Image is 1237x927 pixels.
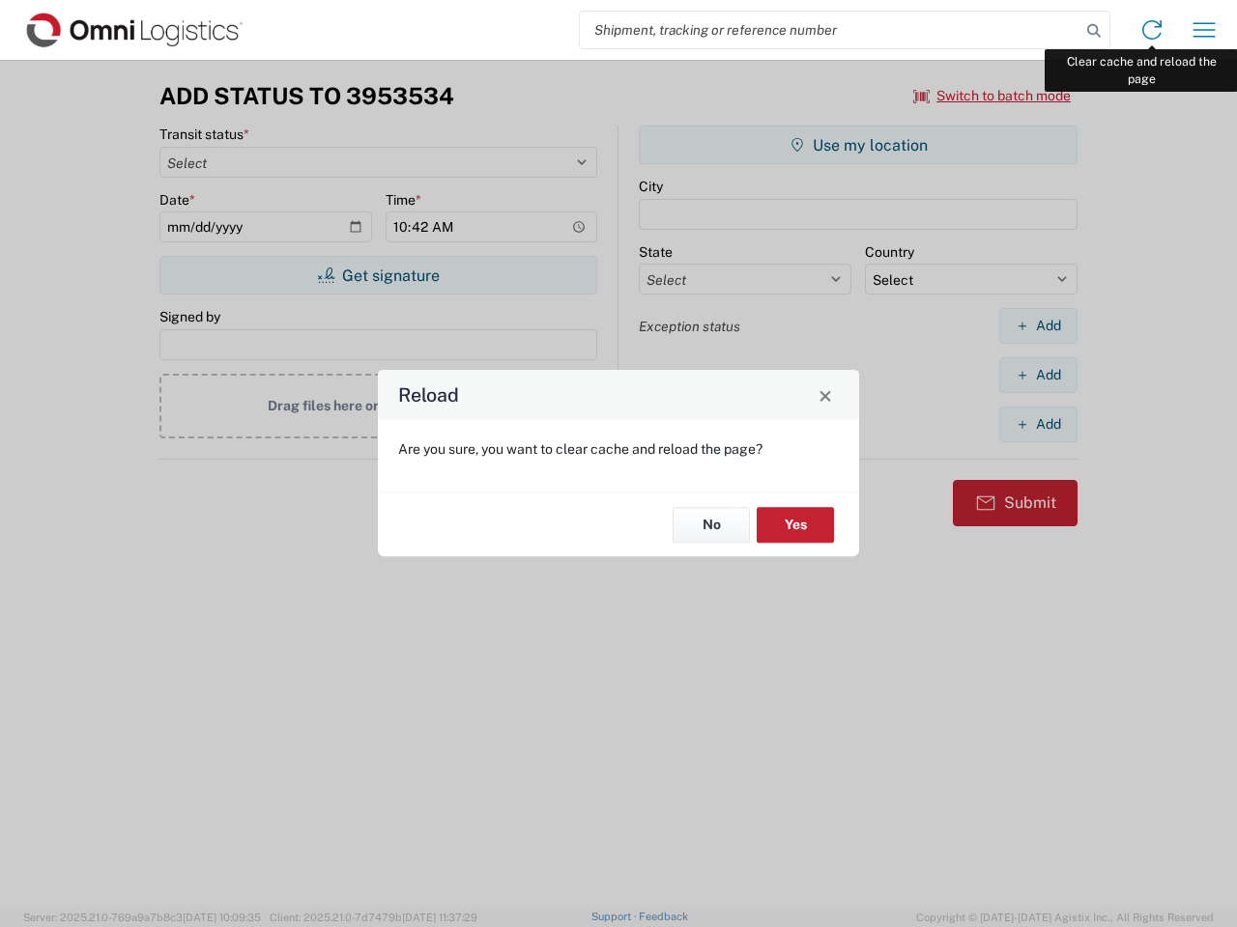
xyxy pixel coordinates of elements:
button: Close [812,381,839,408]
h4: Reload [398,381,459,409]
p: Are you sure, you want to clear cache and reload the page? [398,440,839,458]
input: Shipment, tracking or reference number [580,12,1080,48]
button: Yes [757,507,834,543]
button: No [673,507,750,543]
